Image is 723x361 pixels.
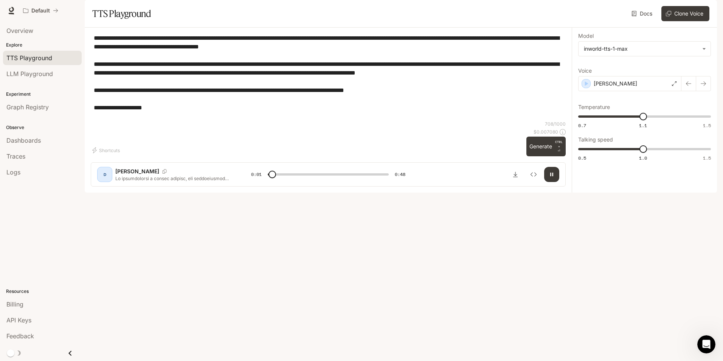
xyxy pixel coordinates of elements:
[115,168,159,175] p: [PERSON_NAME]
[159,169,170,174] button: Copy Voice ID
[578,33,594,39] p: Model
[555,140,563,153] p: ⏎
[526,167,541,182] button: Inspect
[661,6,709,21] button: Clone Voice
[251,171,262,178] span: 0:01
[526,137,566,156] button: GenerateCTRL +⏎
[578,155,586,161] span: 0.5
[578,122,586,129] span: 0.7
[31,8,50,14] p: Default
[584,45,698,53] div: inworld-tts-1-max
[91,144,123,156] button: Shortcuts
[115,175,233,182] p: Lo ipsumdolorsi a consec adipisc, eli seddoeiusmod temporin utlab — etdolor ma aliquae. Ad minimv...
[703,155,711,161] span: 1.5
[639,122,647,129] span: 1.1
[697,335,715,353] iframe: Intercom live chat
[639,155,647,161] span: 1.0
[703,122,711,129] span: 1.5
[508,167,523,182] button: Download audio
[578,104,610,110] p: Temperature
[555,140,563,149] p: CTRL +
[395,171,405,178] span: 0:48
[578,68,592,73] p: Voice
[20,3,62,18] button: All workspaces
[579,42,711,56] div: inworld-tts-1-max
[594,80,637,87] p: [PERSON_NAME]
[630,6,655,21] a: Docs
[578,137,613,142] p: Talking speed
[99,168,111,180] div: D
[92,6,151,21] h1: TTS Playground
